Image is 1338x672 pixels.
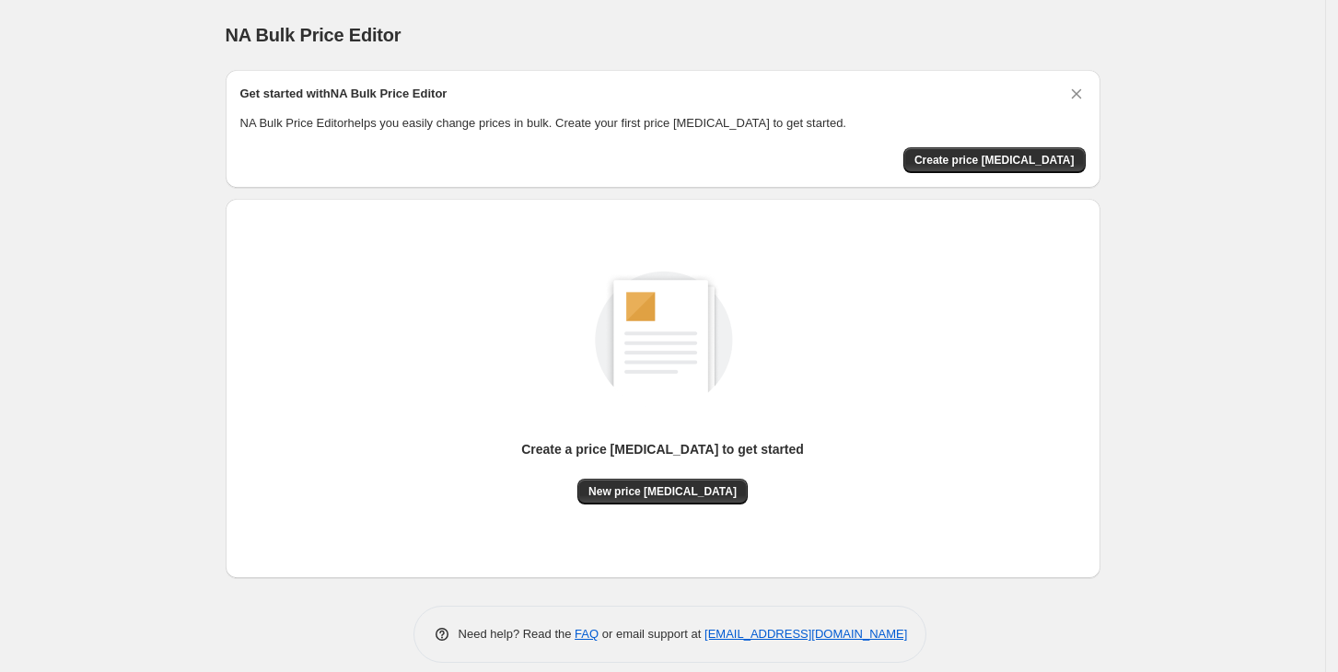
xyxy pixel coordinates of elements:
button: Create price change job [903,147,1086,173]
span: New price [MEDICAL_DATA] [588,484,737,499]
span: or email support at [599,627,704,641]
span: Create price [MEDICAL_DATA] [914,153,1075,168]
button: Dismiss card [1067,85,1086,103]
a: FAQ [575,627,599,641]
button: New price [MEDICAL_DATA] [577,479,748,504]
a: [EMAIL_ADDRESS][DOMAIN_NAME] [704,627,907,641]
p: Create a price [MEDICAL_DATA] to get started [521,440,804,458]
p: NA Bulk Price Editor helps you easily change prices in bulk. Create your first price [MEDICAL_DAT... [240,114,1086,133]
span: NA Bulk Price Editor [226,25,401,45]
span: Need help? Read the [459,627,576,641]
h2: Get started with NA Bulk Price Editor [240,85,448,103]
